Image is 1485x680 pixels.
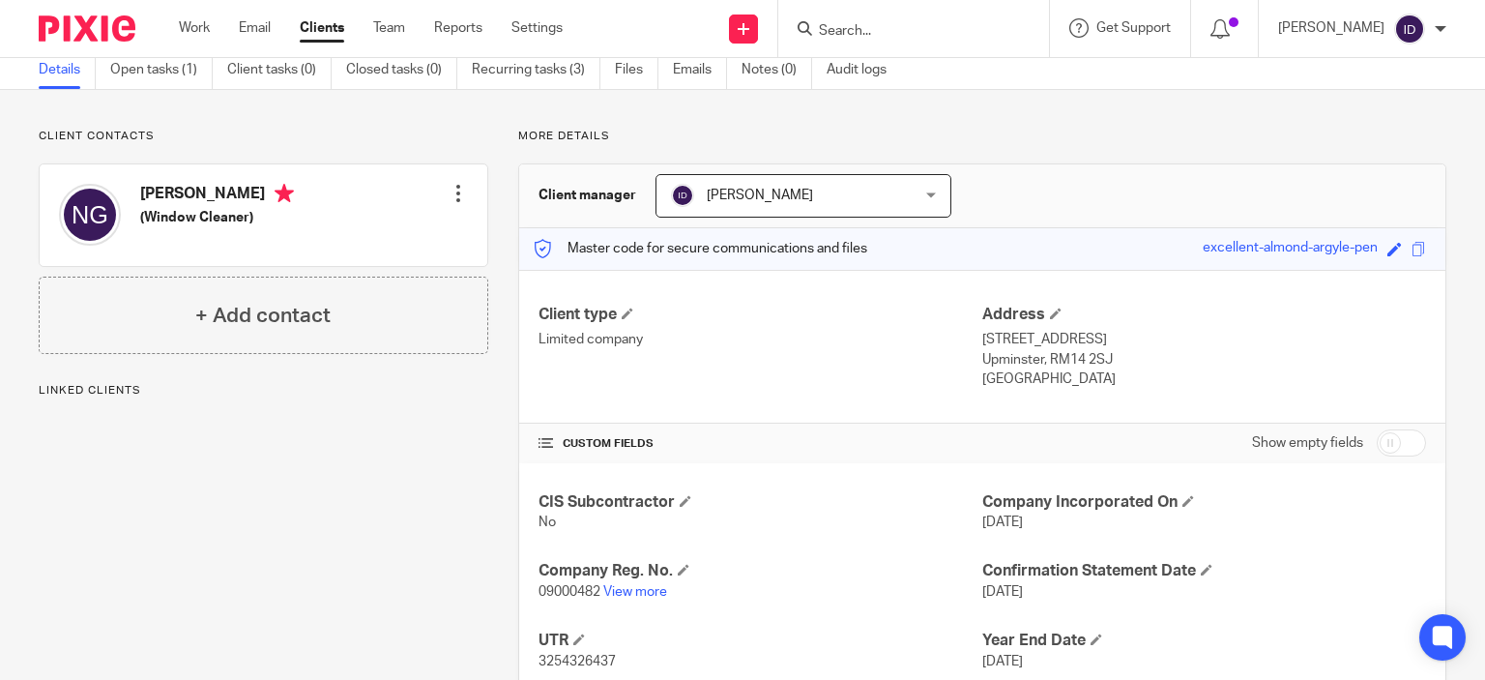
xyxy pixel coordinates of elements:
p: [STREET_ADDRESS] [982,330,1426,349]
p: [PERSON_NAME] [1278,18,1384,38]
img: svg%3E [671,184,694,207]
h4: Company Reg. No. [539,561,982,581]
div: excellent-almond-argyle-pen [1203,238,1378,260]
img: Pixie [39,15,135,42]
a: Settings [511,18,563,38]
a: Details [39,51,96,89]
h4: + Add contact [195,301,331,331]
h4: CUSTOM FIELDS [539,436,982,452]
p: Linked clients [39,383,488,399]
h4: Address [982,305,1426,325]
a: Clients [300,18,344,38]
span: [DATE] [982,585,1023,599]
h4: Company Incorporated On [982,492,1426,513]
h3: Client manager [539,186,636,205]
p: Client contacts [39,129,488,144]
a: Files [615,51,658,89]
h4: Client type [539,305,982,325]
a: Recurring tasks (3) [472,51,600,89]
i: Primary [275,184,294,203]
a: Work [179,18,210,38]
span: [DATE] [982,516,1023,529]
p: Upminster, RM14 2SJ [982,350,1426,370]
label: Show empty fields [1252,433,1363,453]
a: Emails [673,51,727,89]
img: svg%3E [1394,14,1425,44]
a: Client tasks (0) [227,51,332,89]
a: Reports [434,18,482,38]
span: [DATE] [982,655,1023,668]
a: Open tasks (1) [110,51,213,89]
p: [GEOGRAPHIC_DATA] [982,370,1426,389]
span: 3254326437 [539,655,616,668]
img: svg%3E [59,184,121,246]
a: Audit logs [827,51,901,89]
a: Notes (0) [742,51,812,89]
span: [PERSON_NAME] [707,189,813,202]
a: Team [373,18,405,38]
a: View more [603,585,667,599]
span: 09000482 [539,585,600,599]
span: No [539,516,556,529]
a: Email [239,18,271,38]
a: Closed tasks (0) [346,51,457,89]
h4: CIS Subcontractor [539,492,982,513]
p: Limited company [539,330,982,349]
p: Master code for secure communications and files [534,239,867,258]
h4: UTR [539,631,982,651]
p: More details [518,129,1446,144]
h4: Year End Date [982,631,1426,651]
h4: [PERSON_NAME] [140,184,294,208]
input: Search [817,23,991,41]
h4: Confirmation Statement Date [982,561,1426,581]
h5: (Window Cleaner) [140,208,294,227]
span: Get Support [1096,21,1171,35]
